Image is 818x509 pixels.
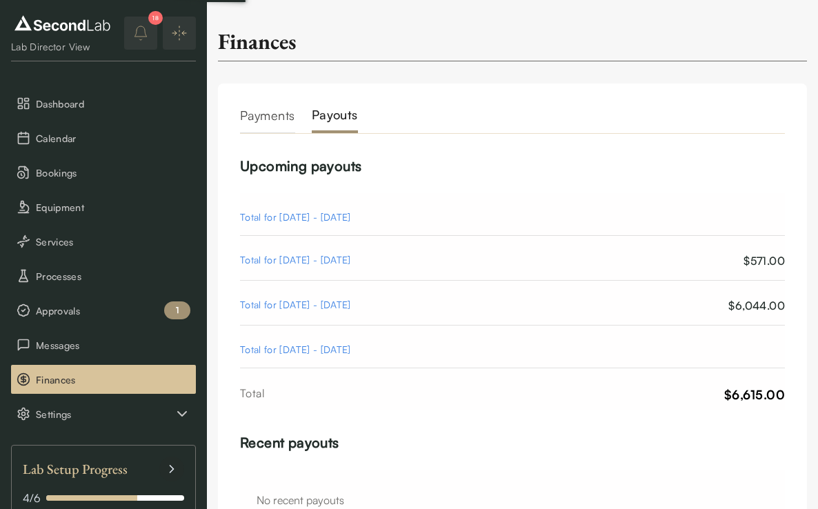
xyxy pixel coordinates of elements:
h2: Payouts [312,106,358,133]
div: $571.00 [744,252,785,269]
div: Total for [DATE] - [DATE] [240,342,351,357]
span: Calendar [36,131,190,146]
a: Total for [DATE] - [DATE] [240,326,785,368]
div: Settings sub items [11,399,196,428]
button: notifications [124,17,157,50]
a: Total for [DATE] - [DATE] [240,193,785,236]
button: Equipment [11,192,196,221]
span: 4 / 6 [23,490,41,506]
div: No recent payouts [257,492,768,508]
div: Total [240,385,265,405]
span: Lab Setup Progress [23,457,128,481]
div: $6,615.00 [724,385,785,405]
div: Total for [DATE] - [DATE] [240,210,351,224]
button: Finances [11,365,196,394]
div: 1 [164,301,190,319]
div: Total for [DATE] - [DATE] [240,252,351,269]
button: Approvals [11,296,196,325]
button: Bookings [11,158,196,187]
h2: Payments [240,106,295,133]
button: Calendar [11,123,196,152]
span: Processes [36,269,190,283]
span: Messages [36,338,190,352]
a: Total for [DATE] - [DATE]$6,044.00 [240,281,785,326]
div: Total for [DATE] - [DATE] [240,297,351,314]
span: Settings [36,407,174,421]
div: Lab Director View [11,40,114,54]
span: Dashboard [36,97,190,111]
span: Equipment [36,200,190,214]
button: Services [11,227,196,256]
button: Messages [11,330,196,359]
h2: Finances [218,28,297,55]
span: Finances [36,372,190,387]
span: Bookings [36,166,190,180]
img: logo [11,12,114,34]
button: Expand/Collapse sidebar [163,17,196,50]
span: Upcoming payouts [240,157,361,174]
span: Services [36,234,190,249]
div: 18 [148,11,163,25]
span: Approvals [36,303,190,318]
button: Dashboard [11,89,196,118]
button: Processes [11,261,196,290]
div: $6,044.00 [728,297,785,314]
span: Recent payouts [240,434,339,451]
button: Settings [11,399,196,428]
a: Total for [DATE] - [DATE]$571.00 [240,236,785,281]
